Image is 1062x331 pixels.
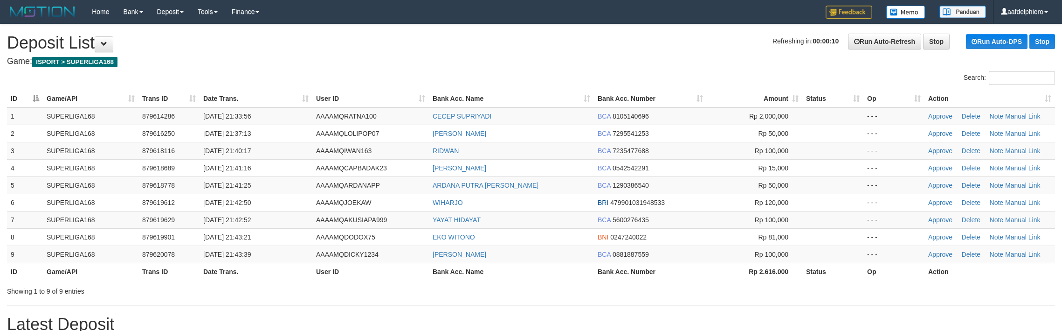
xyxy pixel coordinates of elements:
span: 879614286 [142,113,175,120]
a: Note [990,147,1004,155]
span: AAAAMQJOEKAW [316,199,372,206]
h1: Deposit List [7,34,1055,52]
a: Approve [928,182,952,189]
th: Bank Acc. Number: activate to sort column ascending [594,90,707,107]
a: Note [990,233,1004,241]
span: AAAAMQLOLIPOP07 [316,130,379,137]
a: Run Auto-DPS [966,34,1028,49]
label: Search: [964,71,1055,85]
span: Copy 0247240022 to clipboard [610,233,647,241]
span: Rp 50,000 [758,182,788,189]
td: - - - [863,142,924,159]
h4: Game: [7,57,1055,66]
span: Copy 479901031948533 to clipboard [610,199,665,206]
input: Search: [989,71,1055,85]
a: Manual Link [1005,199,1041,206]
span: BRI [598,199,608,206]
a: Delete [962,199,980,206]
span: Copy 0542542291 to clipboard [613,164,649,172]
th: Bank Acc. Number [594,263,707,280]
span: Rp 100,000 [755,216,788,224]
img: panduan.png [939,6,986,18]
a: Manual Link [1005,233,1041,241]
td: - - - [863,194,924,211]
td: 2 [7,125,43,142]
td: 9 [7,246,43,263]
span: Rp 120,000 [755,199,788,206]
th: Status: activate to sort column ascending [802,90,863,107]
span: BCA [598,164,611,172]
a: YAYAT HIDAYAT [433,216,481,224]
span: [DATE] 21:41:25 [203,182,251,189]
span: [DATE] 21:42:52 [203,216,251,224]
span: [DATE] 21:43:39 [203,251,251,258]
td: 4 [7,159,43,176]
td: - - - [863,211,924,228]
span: 879618778 [142,182,175,189]
img: MOTION_logo.png [7,5,78,19]
th: ID: activate to sort column descending [7,90,43,107]
th: Bank Acc. Name: activate to sort column ascending [429,90,594,107]
span: 879620078 [142,251,175,258]
span: AAAAMQCAPBADAK23 [316,164,387,172]
span: Copy 7235477688 to clipboard [613,147,649,155]
img: Feedback.jpg [826,6,872,19]
td: SUPERLIGA168 [43,125,138,142]
span: Rp 15,000 [758,164,788,172]
a: Note [990,113,1004,120]
span: Copy 1290386540 to clipboard [613,182,649,189]
a: Delete [962,147,980,155]
td: - - - [863,228,924,246]
td: 5 [7,176,43,194]
th: Game/API: activate to sort column ascending [43,90,138,107]
span: Rp 100,000 [755,147,788,155]
a: Note [990,182,1004,189]
th: Trans ID [138,263,200,280]
span: 879619612 [142,199,175,206]
td: SUPERLIGA168 [43,176,138,194]
span: AAAAMQRATNA100 [316,113,377,120]
td: - - - [863,125,924,142]
span: BCA [598,182,611,189]
span: Copy 7295541253 to clipboard [613,130,649,137]
td: 3 [7,142,43,159]
a: Manual Link [1005,182,1041,189]
a: WIHARJO [433,199,463,206]
td: - - - [863,176,924,194]
span: Copy 0881887559 to clipboard [613,251,649,258]
th: User ID [312,263,429,280]
a: Manual Link [1005,147,1041,155]
a: Manual Link [1005,130,1041,137]
span: 879616250 [142,130,175,137]
td: SUPERLIGA168 [43,246,138,263]
td: 1 [7,107,43,125]
span: 879619629 [142,216,175,224]
span: AAAAMQDICKY1234 [316,251,379,258]
a: Approve [928,251,952,258]
th: Game/API [43,263,138,280]
span: AAAAMQAKUSIAPA999 [316,216,387,224]
a: Approve [928,199,952,206]
td: SUPERLIGA168 [43,211,138,228]
span: Refreshing in: [772,37,839,45]
th: Op: activate to sort column ascending [863,90,924,107]
a: Delete [962,130,980,137]
a: [PERSON_NAME] [433,251,486,258]
a: Approve [928,113,952,120]
th: Action [924,263,1055,280]
td: - - - [863,159,924,176]
a: Run Auto-Refresh [848,34,921,49]
a: Stop [923,34,950,49]
th: Amount: activate to sort column ascending [707,90,802,107]
a: Delete [962,251,980,258]
a: Manual Link [1005,216,1041,224]
a: Note [990,216,1004,224]
span: 879618116 [142,147,175,155]
span: Rp 2,000,000 [749,113,788,120]
strong: 00:00:10 [813,37,839,45]
a: RIDWAN [433,147,459,155]
span: Copy 8105140696 to clipboard [613,113,649,120]
span: AAAAMQIWAN163 [316,147,372,155]
a: Delete [962,233,980,241]
span: BCA [598,147,611,155]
